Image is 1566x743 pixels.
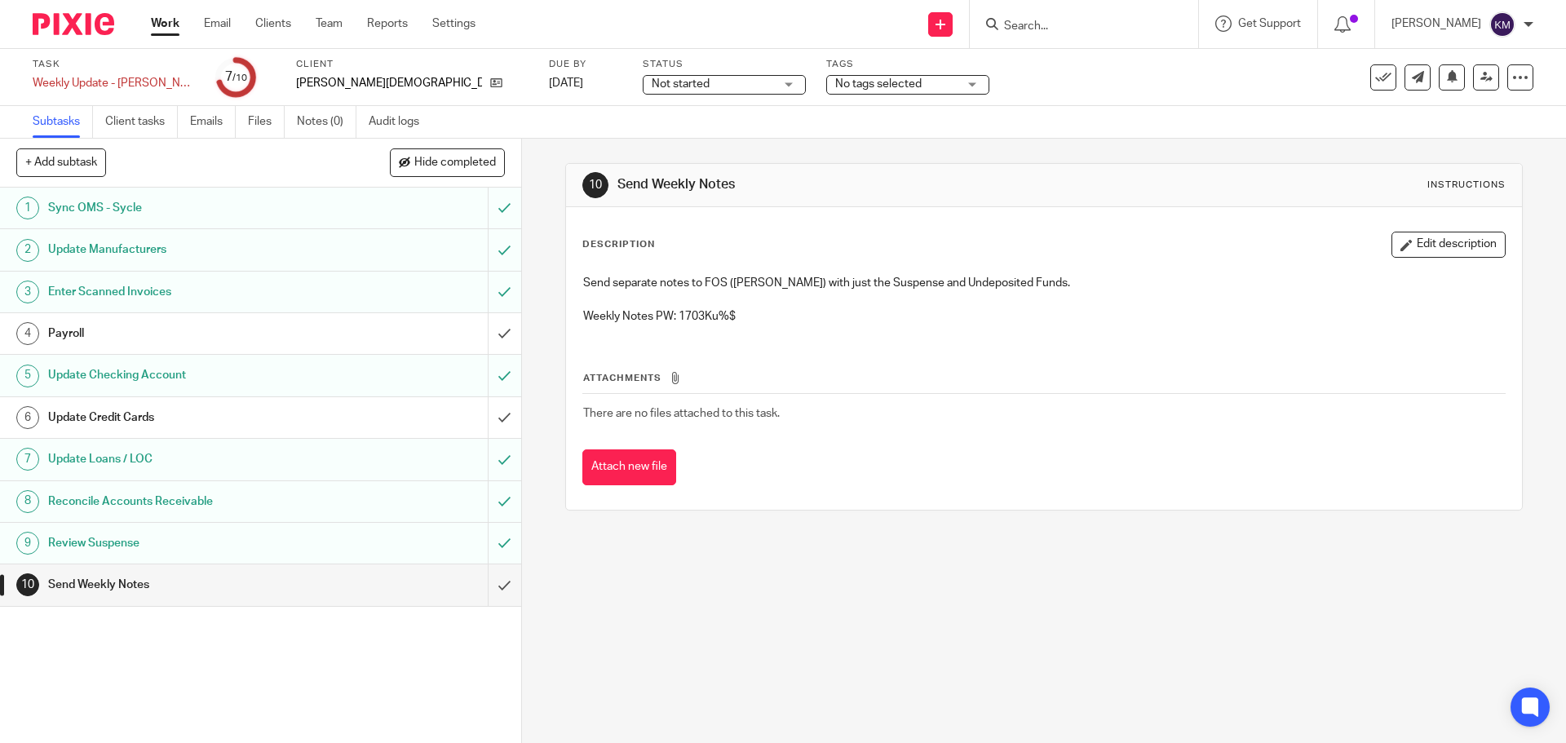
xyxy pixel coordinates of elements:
h1: Update Loans / LOC [48,447,330,471]
a: Emails [190,106,236,138]
p: Weekly Notes PW: 1703Ku%$ [583,308,1504,325]
div: 4 [16,322,39,345]
label: Task [33,58,196,71]
h1: Payroll [48,321,330,346]
img: svg%3E [1489,11,1515,38]
div: Instructions [1427,179,1506,192]
h1: Update Checking Account [48,363,330,387]
input: Search [1002,20,1149,34]
button: Attach new file [582,449,676,486]
div: 10 [16,573,39,596]
div: Weekly Update - [PERSON_NAME] [33,75,196,91]
div: Weekly Update - Kubick [33,75,196,91]
a: Settings [432,15,476,32]
div: 1 [16,197,39,219]
h1: Update Credit Cards [48,405,330,430]
a: Subtasks [33,106,93,138]
span: Get Support [1238,18,1301,29]
div: 10 [582,172,608,198]
a: Email [204,15,231,32]
a: Audit logs [369,106,431,138]
span: There are no files attached to this task. [583,408,780,419]
div: 2 [16,239,39,262]
h1: Update Manufacturers [48,237,330,262]
a: Files [248,106,285,138]
p: Send separate notes to FOS ([PERSON_NAME]) with just the Suspense and Undeposited Funds. [583,275,1504,291]
small: /10 [232,73,247,82]
div: 9 [16,532,39,555]
div: 6 [16,406,39,429]
p: Description [582,238,655,251]
p: [PERSON_NAME] [1391,15,1481,32]
label: Client [296,58,529,71]
div: 7 [16,448,39,471]
span: Not started [652,78,710,90]
div: 5 [16,365,39,387]
a: Notes (0) [297,106,356,138]
a: Clients [255,15,291,32]
a: Work [151,15,179,32]
button: + Add subtask [16,148,106,176]
span: Hide completed [414,157,496,170]
div: 8 [16,490,39,513]
h1: Enter Scanned Invoices [48,280,330,304]
span: Attachments [583,374,661,383]
img: Pixie [33,13,114,35]
p: [PERSON_NAME][DEMOGRAPHIC_DATA] [296,75,482,91]
a: Reports [367,15,408,32]
h1: Send Weekly Notes [48,573,330,597]
div: 7 [225,68,247,86]
h1: Sync OMS - Sycle [48,196,330,220]
div: 3 [16,281,39,303]
h1: Review Suspense [48,531,330,555]
button: Edit description [1391,232,1506,258]
a: Team [316,15,343,32]
h1: Send Weekly Notes [617,176,1079,193]
a: Client tasks [105,106,178,138]
label: Due by [549,58,622,71]
button: Hide completed [390,148,505,176]
span: No tags selected [835,78,922,90]
h1: Reconcile Accounts Receivable [48,489,330,514]
span: [DATE] [549,77,583,89]
label: Status [643,58,806,71]
label: Tags [826,58,989,71]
